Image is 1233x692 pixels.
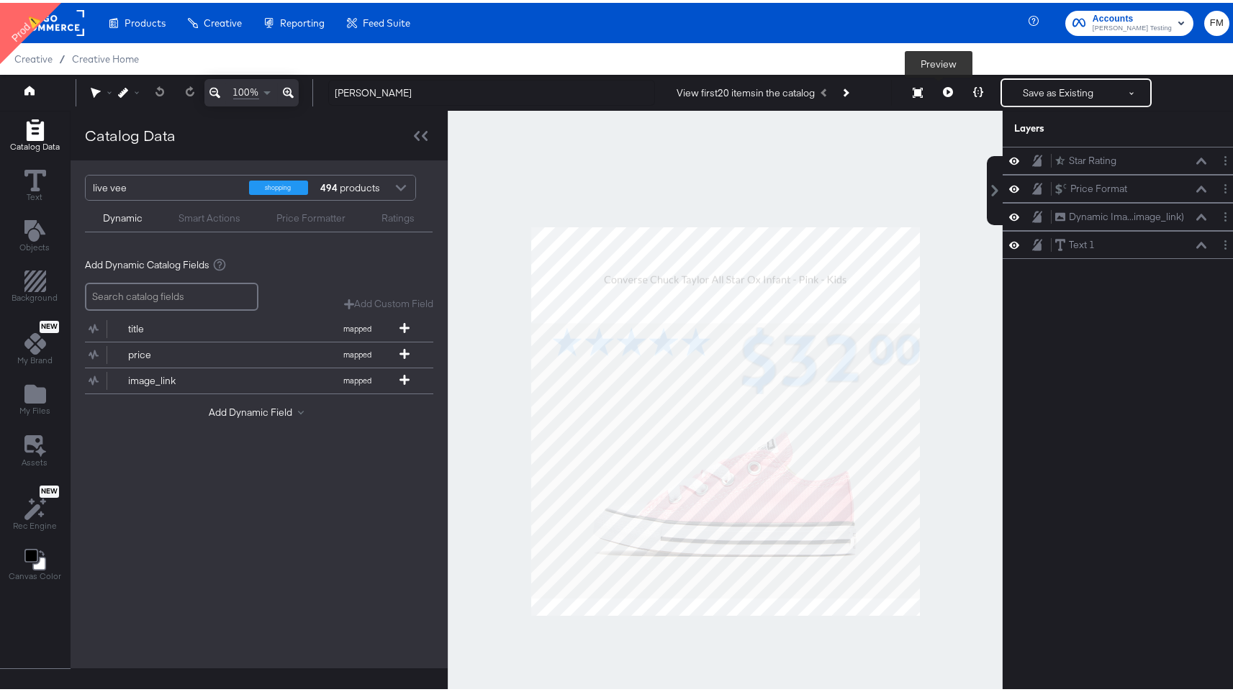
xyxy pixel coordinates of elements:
[85,340,433,365] div: pricemapped
[1070,179,1127,193] div: Price Format
[1210,12,1224,29] span: FM
[85,365,415,391] button: image_linkmapped
[1093,20,1172,32] span: [PERSON_NAME] Testing
[276,209,345,222] div: Price Formatter
[85,365,433,391] div: image_linkmapped
[1054,206,1185,222] button: Dynamic Ima...image_link)
[319,173,340,197] strong: 494
[12,214,59,255] button: Add Text
[22,454,48,465] span: Assets
[1069,207,1184,221] div: Dynamic Ima...image_link)
[1204,8,1229,33] button: FM
[85,255,209,269] span: Add Dynamic Catalog Fields
[11,378,59,419] button: Add Files
[10,138,60,150] span: Catalog Data
[1014,119,1161,132] div: Layers
[1054,150,1117,165] button: Star Rating
[16,163,55,204] button: Text
[4,265,67,306] button: Add Rectangle
[249,178,308,192] div: shopping
[12,289,58,301] span: Background
[204,14,242,26] span: Creative
[85,280,258,308] input: Search catalog fields
[14,428,57,470] button: Assets
[19,402,50,414] span: My Files
[53,50,72,62] span: /
[17,352,53,363] span: My Brand
[40,319,59,329] span: New
[179,209,240,222] div: Smart Actions
[1218,150,1233,165] button: Layer Options
[103,209,143,222] div: Dynamic
[72,50,139,62] a: Creative Home
[85,314,415,339] button: titlemapped
[318,373,397,383] span: mapped
[20,239,50,250] span: Objects
[1002,77,1114,103] button: Save as Existing
[128,345,232,359] div: price
[318,347,397,357] span: mapped
[1218,206,1233,222] button: Layer Options
[835,77,855,103] button: Next Product
[85,122,176,143] div: Catalog Data
[233,83,259,96] span: 100%
[85,314,433,339] div: titlemapped
[85,340,415,365] button: pricemapped
[363,14,410,26] span: Feed Suite
[677,83,815,97] div: View first 20 items in the catalog
[318,321,397,331] span: mapped
[27,188,43,200] span: Text
[1054,178,1128,194] button: Price Format
[13,517,57,529] span: Rec Engine
[9,315,61,368] button: NewMy Brand
[1218,235,1233,250] button: Layer Options
[1093,9,1172,24] span: Accounts
[1218,178,1233,194] button: Layer Options
[128,319,232,333] div: title
[1065,8,1193,33] button: Accounts[PERSON_NAME] Testing
[1,113,68,154] button: Add Rectangle
[381,209,415,222] div: Ratings
[4,479,66,533] button: NewRec Engine
[125,14,166,26] span: Products
[1054,235,1096,250] button: Text 1
[9,568,61,579] span: Canvas Color
[209,403,310,416] button: Add Dynamic Field
[1069,235,1095,249] div: Text 1
[344,294,433,308] button: Add Custom Field
[280,14,325,26] span: Reporting
[40,484,59,493] span: New
[93,173,238,197] div: live vee
[1069,151,1116,165] div: Star Rating
[319,173,362,197] div: products
[128,371,232,385] div: image_link
[14,50,53,62] span: Creative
